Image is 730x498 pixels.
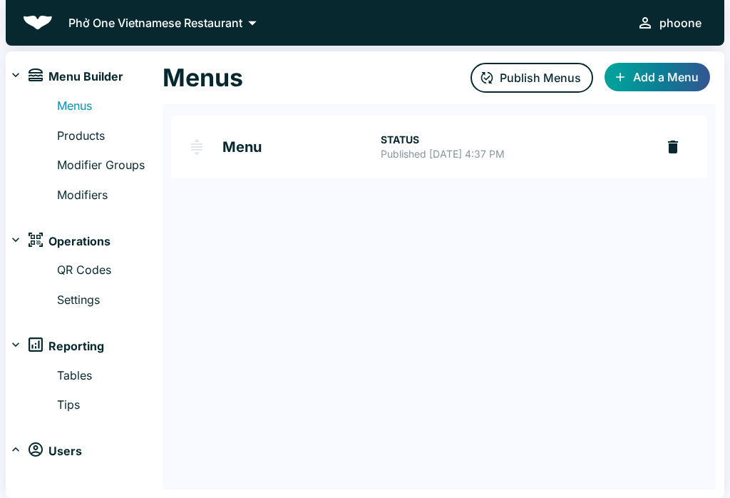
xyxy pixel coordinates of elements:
p: STATUS [381,133,644,147]
div: reportsReporting [6,332,163,361]
span: Menu Builder [48,68,123,86]
div: phoone [659,13,701,33]
span: Operations [48,233,110,251]
img: users [29,442,43,457]
div: Menu [171,116,707,178]
p: Published [DATE] 4:37 PM [381,147,644,161]
button: Publish Menus [471,63,593,93]
a: QR Codes [57,261,163,280]
div: operationsOperations [6,227,163,255]
h2: Menu [222,140,381,154]
button: delete Menu [656,130,690,164]
a: Products [57,127,163,146]
span: Reporting [48,337,104,356]
button: phoone [631,9,707,37]
img: drag-handle.svg [188,138,205,156]
p: Phở One Vietnamese Restaurant [68,14,242,31]
img: Beluga [23,16,53,30]
a: Tables [57,367,163,385]
a: Tips [57,396,163,415]
a: MenuSTATUSPublished [DATE] 4:37 PM [171,116,656,178]
a: Settings [57,291,163,310]
div: usersUsers [6,437,163,466]
h1: Menus [163,63,243,93]
button: Phở One Vietnamese Restaurant [64,12,267,34]
img: operations [29,233,43,247]
span: Users [48,442,82,461]
div: menuMenu Builder [6,63,163,91]
button: Add a Menu [605,63,710,91]
img: menu [29,68,43,81]
img: reports [29,337,43,352]
a: Menus [57,97,163,116]
a: Modifier Groups [57,156,163,175]
a: Modifiers [57,186,163,205]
